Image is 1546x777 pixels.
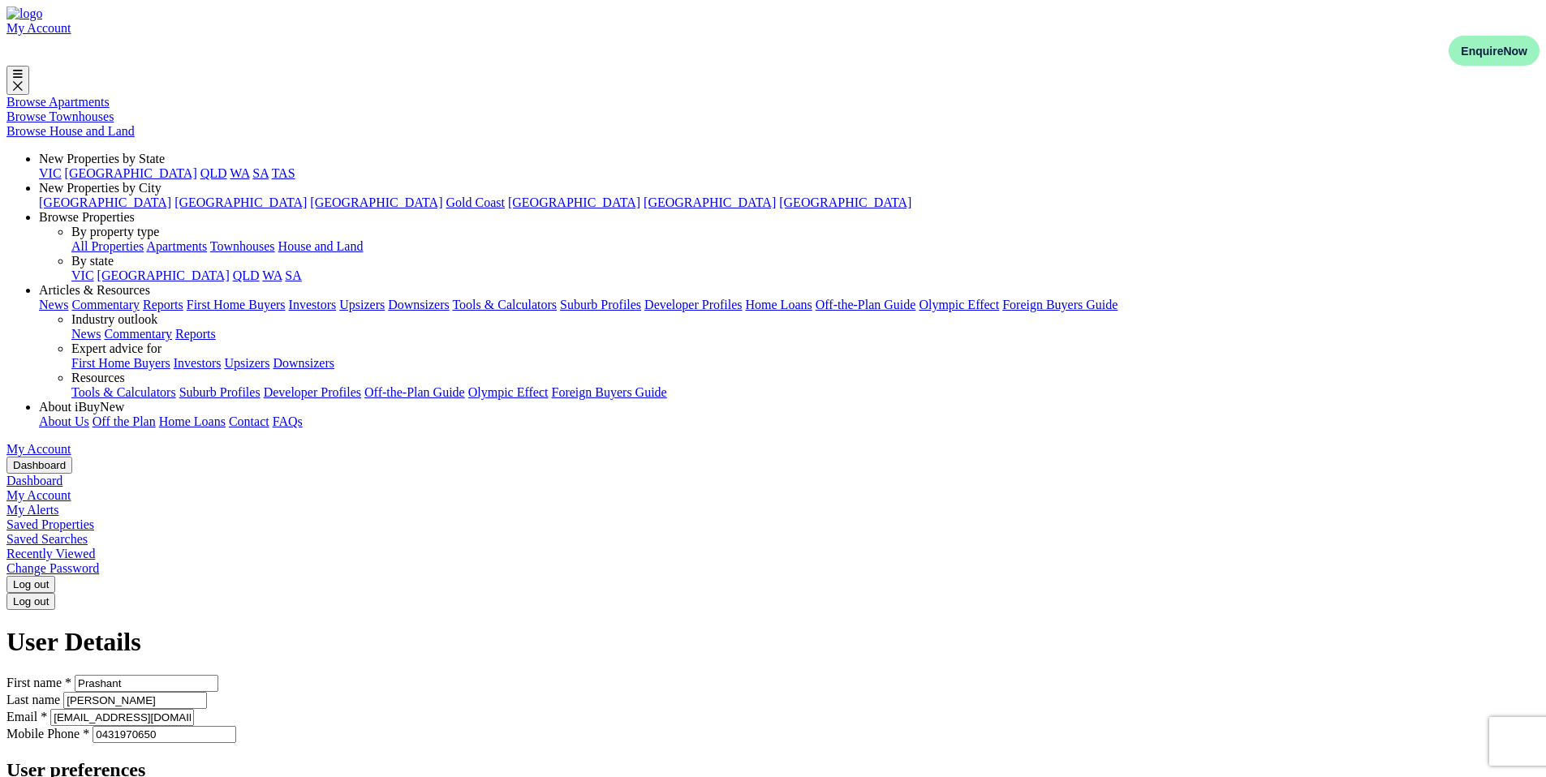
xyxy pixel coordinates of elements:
[339,298,385,311] a: Upsizers
[6,561,99,575] a: Change Password
[200,166,227,180] a: QLD
[273,356,334,370] a: Downsizers
[104,327,172,341] a: Commentary
[6,95,110,109] a: Browse Apartments
[6,593,55,610] button: Log out
[71,298,140,311] a: Commentary
[644,195,776,209] a: [GEOGRAPHIC_DATA]
[6,727,89,741] label: Mobile Phone *
[919,298,999,311] a: Olympic Effect
[264,385,361,399] a: Developer Profiles
[65,166,197,180] a: [GEOGRAPHIC_DATA]
[6,124,135,138] a: Browse House and Land
[93,726,236,743] input: Please enter a valid, complete mobile phone number.
[71,225,159,238] a: By property type
[39,166,62,180] a: VIC
[6,6,1540,21] a: navigations
[39,400,124,414] a: About iBuyNew
[1002,298,1118,311] a: Foreign Buyers Guide
[71,371,125,384] a: Resources
[746,298,812,311] a: Home Loans
[233,268,260,282] a: QLD
[71,385,176,399] a: Tools & Calculators
[452,298,557,311] a: Tools & Calculators
[71,268,94,282] a: VIC
[816,298,916,311] a: Off-the-Plan Guide
[71,312,157,326] a: Industry outlook
[187,298,286,311] a: First Home Buyers
[159,414,226,428] a: Home Loans
[1449,36,1540,66] button: EnquireNow
[39,283,150,297] a: Articles & Resources
[560,298,641,311] a: Suburb Profiles
[285,268,301,282] a: SA
[552,385,667,399] a: Foreign Buyers Guide
[6,474,62,487] a: Dashboard
[39,298,68,311] a: News
[179,385,261,399] a: Suburb Profiles
[174,356,222,370] a: Investors
[1503,45,1527,58] span: Now
[174,195,307,209] a: [GEOGRAPHIC_DATA]
[262,268,282,282] a: WA
[230,166,249,180] a: WA
[6,457,72,474] button: Dashboard
[146,239,207,253] a: Apartments
[6,21,71,35] a: account
[39,181,161,195] a: New Properties by City
[6,676,71,689] label: First name *
[39,210,135,224] a: Browse Properties
[6,109,114,123] a: Browse Townhouses
[6,627,1540,657] h1: User Details
[273,414,303,428] a: FAQs
[143,298,183,311] a: Reports
[97,268,230,282] a: [GEOGRAPHIC_DATA]
[39,414,89,428] a: About Us
[6,442,71,456] a: account
[310,195,442,209] a: [GEOGRAPHIC_DATA]
[468,385,549,399] a: Olympic Effect
[71,327,101,341] a: News
[6,517,94,531] a: Saved Properties
[446,195,504,209] a: Gold Coast
[6,547,95,560] a: Recently Viewed
[644,298,742,311] a: Developer Profiles
[252,166,269,180] a: SA
[6,6,42,21] img: logo
[6,66,29,95] button: Toggle navigation
[224,356,269,370] a: Upsizers
[6,576,55,593] button: Log out
[6,693,60,706] label: Last name
[71,341,161,355] a: Expert advice for
[71,239,144,253] a: All Properties
[388,298,450,311] a: Downsizers
[39,195,171,209] a: [GEOGRAPHIC_DATA]
[71,356,170,370] a: First Home Buyers
[39,152,165,165] a: New Properties by State
[779,195,911,209] a: [GEOGRAPHIC_DATA]
[6,503,58,517] a: My Alerts
[93,414,156,428] a: Off the Plan
[278,239,364,253] a: House and Land
[210,239,275,253] a: Townhouses
[6,532,88,546] a: Saved Searches
[229,414,269,428] a: Contact
[508,195,640,209] a: [GEOGRAPHIC_DATA]
[289,298,337,311] a: Investors
[364,385,465,399] a: Off-the-Plan Guide
[272,166,295,180] a: TAS
[6,710,47,723] label: Email *
[71,254,114,268] a: By state
[175,327,216,341] a: Reports
[6,488,71,502] a: My Account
